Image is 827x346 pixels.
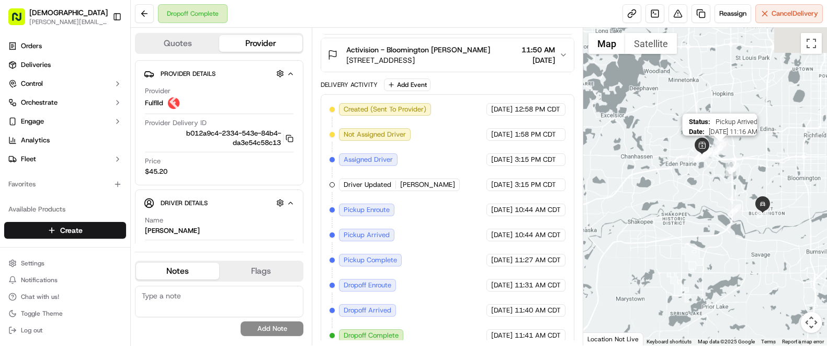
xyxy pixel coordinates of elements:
[344,230,390,240] span: Pickup Arrived
[346,44,490,55] span: Activision - Bloomington [PERSON_NAME]
[4,273,126,287] button: Notifications
[144,65,294,82] button: Provider Details
[491,105,513,114] span: [DATE]
[4,289,126,304] button: Chat with us!
[4,151,126,168] button: Fleet
[647,338,692,345] button: Keyboard shortcuts
[728,204,741,218] div: 19
[145,118,207,128] span: Provider Delivery ID
[88,153,97,161] div: 💻
[726,163,739,176] div: 18
[491,281,513,290] span: [DATE]
[491,180,513,189] span: [DATE]
[145,226,200,236] div: [PERSON_NAME]
[400,180,455,189] span: [PERSON_NAME]
[491,331,513,340] span: [DATE]
[515,155,556,164] span: 3:15 PM CDT
[491,130,513,139] span: [DATE]
[344,155,393,164] span: Assigned Driver
[515,230,561,240] span: 10:44 AM CDT
[522,55,555,65] span: [DATE]
[178,103,190,116] button: Start new chat
[4,4,108,29] button: [DEMOGRAPHIC_DATA][PERSON_NAME][EMAIL_ADDRESS][DOMAIN_NAME]
[145,157,161,166] span: Price
[713,141,727,155] div: 12
[4,57,126,73] a: Deliveries
[586,332,620,345] a: Open this area in Google Maps (opens a new window)
[4,256,126,271] button: Settings
[515,205,561,215] span: 10:44 AM CDT
[689,128,705,136] span: Date :
[344,130,406,139] span: Not Assigned Driver
[515,331,561,340] span: 11:41 AM CDT
[583,332,643,345] div: Location Not Live
[715,4,751,23] button: Reassign
[29,7,108,18] span: [DEMOGRAPHIC_DATA]
[21,41,42,51] span: Orders
[21,79,43,88] span: Control
[344,306,391,315] span: Dropoff Arrived
[161,70,216,78] span: Provider Details
[712,125,726,138] div: 11
[4,323,126,338] button: Log out
[10,153,19,161] div: 📗
[136,35,219,52] button: Quotes
[515,281,561,290] span: 11:31 AM CDT
[4,113,126,130] button: Engage
[625,33,677,54] button: Show satellite imagery
[522,44,555,55] span: 11:50 AM
[344,331,399,340] span: Dropoff Complete
[755,4,823,23] button: CancelDelivery
[756,205,770,218] div: 20
[145,98,163,108] span: Fulflld
[21,117,44,126] span: Engage
[321,81,378,89] div: Delivery Activity
[21,326,42,334] span: Log out
[4,94,126,111] button: Orchestrate
[21,293,59,301] span: Chat with us!
[21,154,36,164] span: Fleet
[491,230,513,240] span: [DATE]
[84,148,172,166] a: 💻API Documentation
[321,38,574,72] button: Activision - Bloomington [PERSON_NAME][STREET_ADDRESS]11:50 AM[DATE]
[21,276,58,284] span: Notifications
[29,18,108,26] button: [PERSON_NAME][EMAIL_ADDRESS][DOMAIN_NAME]
[344,205,390,215] span: Pickup Enroute
[515,130,556,139] span: 1:58 PM CDT
[699,148,713,162] div: 17
[161,199,208,207] span: Driver Details
[99,152,168,162] span: API Documentation
[384,79,431,91] button: Add Event
[515,255,561,265] span: 11:27 AM CDT
[491,205,513,215] span: [DATE]
[515,180,556,189] span: 3:15 PM CDT
[694,149,707,162] div: 3
[36,100,172,110] div: Start new chat
[4,132,126,149] a: Analytics
[144,194,294,211] button: Driver Details
[695,148,708,161] div: 16
[344,281,391,290] span: Dropoff Enroute
[36,110,132,119] div: We're available if you need us!
[715,118,757,126] span: Pickup Arrived
[689,118,710,126] span: Status :
[4,222,126,239] button: Create
[21,60,51,70] span: Deliveries
[4,75,126,92] button: Control
[4,306,126,321] button: Toggle Theme
[21,309,63,318] span: Toggle Theme
[491,255,513,265] span: [DATE]
[515,105,560,114] span: 12:58 PM CDT
[21,152,80,162] span: Knowledge Base
[761,339,776,344] a: Terms (opens in new tab)
[344,105,426,114] span: Created (Sent To Provider)
[74,177,127,185] a: Powered byPylon
[586,332,620,345] img: Google
[515,306,561,315] span: 11:40 AM CDT
[782,339,824,344] a: Report a map error
[145,167,167,176] span: $45.20
[588,33,625,54] button: Show street map
[698,339,755,344] span: Map data ©2025 Google
[801,33,822,54] button: Toggle fullscreen view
